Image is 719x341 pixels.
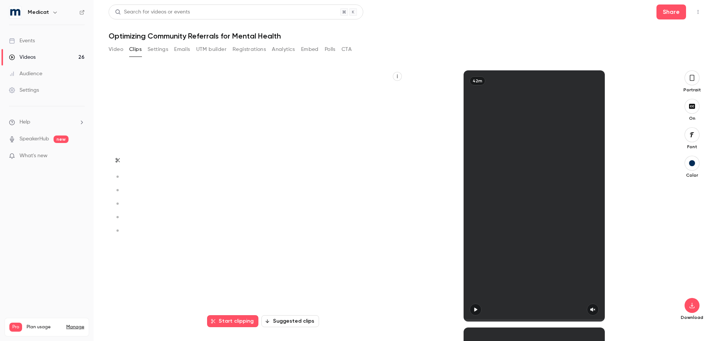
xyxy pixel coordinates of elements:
button: Start clipping [207,315,258,327]
span: Help [19,118,30,126]
button: Embed [301,43,319,55]
div: Settings [9,86,39,94]
p: Portrait [680,87,704,93]
span: Pro [9,323,22,332]
button: Analytics [272,43,295,55]
a: Manage [66,324,84,330]
button: Polls [325,43,336,55]
button: Registrations [233,43,266,55]
a: SpeakerHub [19,135,49,143]
div: Search for videos or events [115,8,190,16]
span: Plan usage [27,324,62,330]
button: Top Bar Actions [692,6,704,18]
div: Audience [9,70,42,77]
p: Color [680,172,704,178]
h6: Medicat [28,9,49,16]
span: What's new [19,152,48,160]
iframe: Noticeable Trigger [76,153,85,159]
button: Share [656,4,686,19]
button: Clips [129,43,142,55]
button: Settings [148,43,168,55]
button: Emails [174,43,190,55]
li: help-dropdown-opener [9,118,85,126]
span: new [54,136,69,143]
div: Videos [9,54,36,61]
p: On [680,115,704,121]
button: CTA [342,43,352,55]
p: Download [680,314,704,320]
div: Events [9,37,35,45]
img: Medicat [9,6,21,18]
button: Video [109,43,123,55]
p: Font [680,144,704,150]
h1: Optimizing Community Referrals for Mental Health [109,31,704,40]
div: 42m [470,76,485,85]
button: Suggested clips [261,315,319,327]
button: UTM builder [196,43,227,55]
